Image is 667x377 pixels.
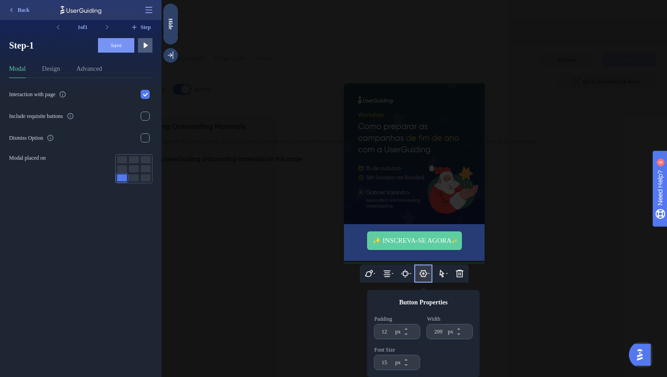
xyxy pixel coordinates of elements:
[65,20,100,34] div: 1 of 1
[242,355,258,362] button: px
[242,332,258,339] button: px
[76,64,102,78] button: Advanced
[9,154,46,162] span: Modal placed on
[242,324,258,332] button: px
[42,64,60,78] button: Design
[629,341,656,368] iframe: UserGuiding AI Assistant Launcher
[234,328,239,335] div: px
[213,346,234,353] label: Font Size
[9,39,91,52] span: Step-1
[294,324,311,332] button: px
[4,3,34,17] button: Back
[220,328,232,335] input: px
[63,5,66,12] div: 4
[129,20,152,34] button: Step
[18,6,29,14] span: Back
[141,24,151,31] span: Step
[220,359,232,366] input: px
[242,362,258,370] button: px
[294,332,311,339] button: px
[9,91,55,98] div: Interaction with page
[9,134,43,142] div: Dismiss Option
[238,297,286,308] span: Button Properties
[265,315,279,323] label: Width
[273,328,284,335] input: px
[9,64,26,78] button: Modal
[213,315,231,323] label: Padding
[9,113,63,120] div: Include requisite buttons
[21,2,57,13] span: Need Help?
[98,38,134,53] button: Save
[234,359,239,366] div: px
[286,328,292,335] div: px
[111,42,122,49] span: Save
